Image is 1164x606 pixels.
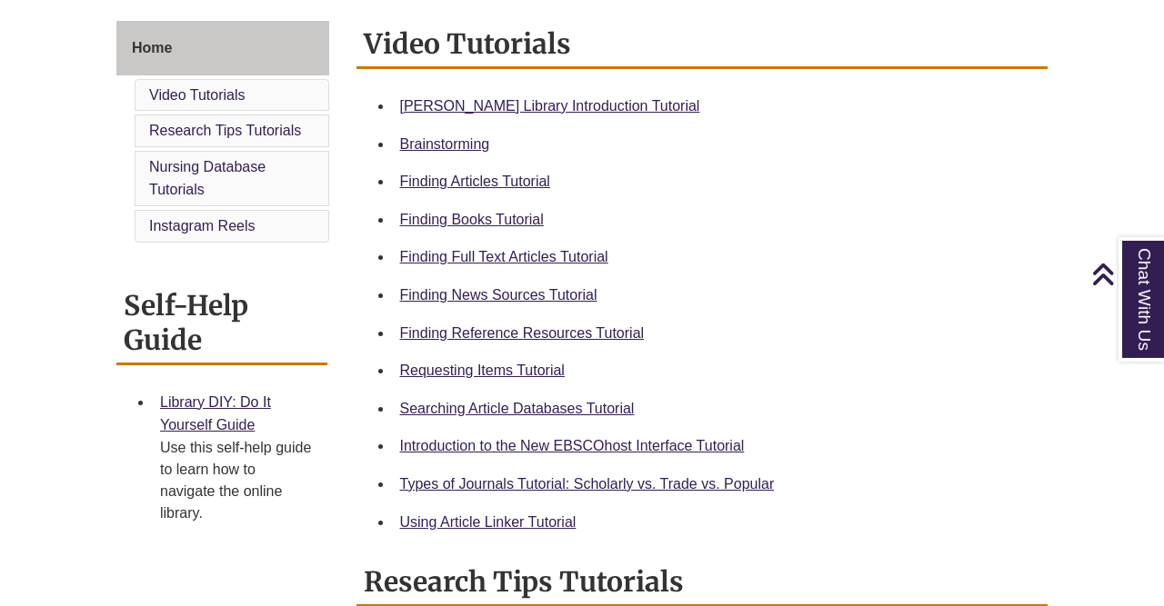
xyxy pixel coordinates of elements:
div: Use this self-help guide to learn how to navigate the online library. [160,437,313,524]
a: Library DIY: Do It Yourself Guide [160,394,271,433]
a: Finding Full Text Articles Tutorial [400,249,608,264]
a: Types of Journals Tutorial: Scholarly vs. Trade vs. Popular [400,476,775,492]
div: Guide Page Menu [116,21,329,246]
a: Searching Article Databases Tutorial [400,401,635,416]
h2: Self-Help Guide [116,283,327,365]
a: Introduction to the New EBSCOhost Interface Tutorial [400,438,745,453]
a: Finding Articles Tutorial [400,174,550,189]
a: Using Article Linker Tutorial [400,514,577,530]
h2: Video Tutorials [356,21,1049,69]
a: Home [116,21,329,75]
a: Research Tips Tutorials [149,123,301,138]
a: Requesting Items Tutorial [400,363,565,378]
a: [PERSON_NAME] Library Introduction Tutorial [400,98,700,114]
a: Back to Top [1091,262,1159,286]
a: Brainstorming [400,136,490,152]
a: Video Tutorials [149,87,246,103]
span: Home [132,40,172,55]
a: Finding Reference Resources Tutorial [400,325,645,341]
a: Instagram Reels [149,218,256,233]
a: Finding Books Tutorial [400,212,544,227]
a: Finding News Sources Tutorial [400,287,597,303]
a: Nursing Database Tutorials [149,159,266,198]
